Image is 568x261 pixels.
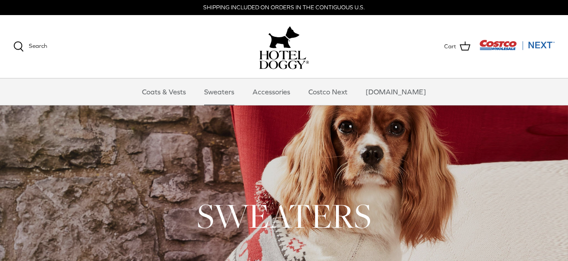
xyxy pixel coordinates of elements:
span: Cart [444,42,456,51]
a: Search [13,41,47,52]
a: Cart [444,41,470,52]
img: hoteldoggycom [259,51,309,69]
a: Visit Costco Next [479,45,555,52]
a: Costco Next [300,78,355,105]
a: Accessories [245,78,298,105]
img: hoteldoggy.com [268,24,300,51]
a: [DOMAIN_NAME] [358,78,434,105]
span: Search [29,43,47,49]
a: Sweaters [196,78,242,105]
h1: SWEATERS [13,194,555,238]
a: hoteldoggy.com hoteldoggycom [259,24,309,69]
img: Costco Next [479,39,555,51]
a: Coats & Vests [134,78,194,105]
